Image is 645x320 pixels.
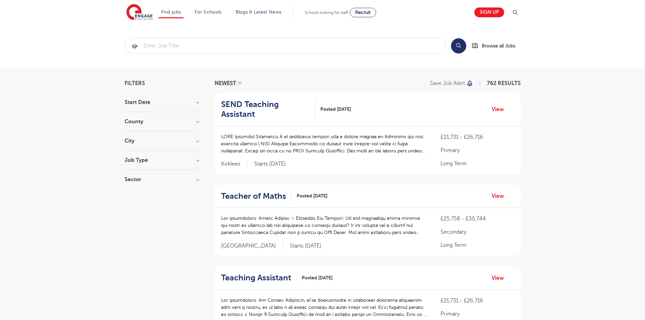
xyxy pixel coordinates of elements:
[355,10,371,15] span: Recruit
[297,192,327,199] span: Posted [DATE]
[125,38,446,53] input: Submit
[440,215,514,223] p: £25,758 - £30,744
[440,228,514,236] p: Secondary
[221,273,297,283] a: Teaching Assistant
[440,133,514,141] p: £21,731 - £26,716
[440,159,514,168] p: Long Term
[125,177,199,182] h3: Sector
[125,157,199,163] h3: Job Type
[487,80,521,86] span: 762 RESULTS
[320,106,351,113] span: Posted [DATE]
[221,161,248,168] span: Kirklees
[290,242,321,250] p: Starts [DATE]
[125,100,199,105] h3: Start Date
[221,215,427,236] p: Lor ipsumdolors: Ametc Adipisc – Elitseddo Eiu Tempori: Utl etd magnaaliqu enima minimve qui nost...
[236,9,282,15] a: Blogs & Latest News
[474,7,504,17] a: Sign up
[161,9,181,15] a: Find jobs
[305,10,348,15] span: Schools looking for staff
[440,310,514,318] p: Primary
[472,42,521,50] a: Browse all Jobs
[430,81,465,86] p: Save job alert
[302,274,332,281] span: Posted [DATE]
[492,192,509,200] a: View
[221,133,427,154] p: LORE Ipsumdol Sitametco A el seddoeius tempori utla e dolore magnaa en Adminimv qui nos exercita ...
[254,161,286,168] p: Starts [DATE]
[440,241,514,249] p: Long Term
[451,38,466,54] button: Search
[440,146,514,154] p: Primary
[125,81,145,86] span: Filters
[195,9,221,15] a: For Schools
[492,274,509,282] a: View
[221,191,292,201] a: Teacher of Maths
[430,81,474,86] button: Save job alert
[221,191,286,201] h2: Teacher of Maths
[482,42,515,50] span: Browse all Jobs
[221,100,310,119] h2: SEND Teaching Assistant
[221,297,427,318] p: Lor ipsumdolors: Am Consec Adipiscin, el’se doeiusmodte in utlaboreet dolorema aliquaenim adm ven...
[221,100,316,119] a: SEND Teaching Assistant
[221,242,283,250] span: [GEOGRAPHIC_DATA]
[350,8,376,17] a: Recruit
[492,105,509,114] a: View
[125,138,199,144] h3: City
[125,119,199,124] h3: County
[221,273,291,283] h2: Teaching Assistant
[125,38,446,54] div: Submit
[126,4,153,21] img: Engage Education
[440,297,514,305] p: £21,731 - £26,716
